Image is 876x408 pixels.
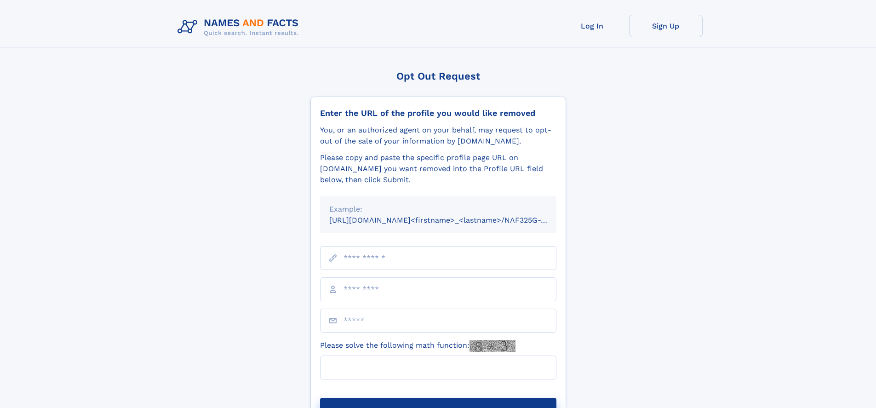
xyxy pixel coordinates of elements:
[555,15,629,37] a: Log In
[320,108,556,118] div: Enter the URL of the profile you would like removed
[629,15,703,37] a: Sign Up
[320,340,515,352] label: Please solve the following math function:
[174,15,306,40] img: Logo Names and Facts
[320,125,556,147] div: You, or an authorized agent on your behalf, may request to opt-out of the sale of your informatio...
[320,152,556,185] div: Please copy and paste the specific profile page URL on [DOMAIN_NAME] you want removed into the Pr...
[310,70,566,82] div: Opt Out Request
[329,204,547,215] div: Example:
[329,216,574,224] small: [URL][DOMAIN_NAME]<firstname>_<lastname>/NAF325G-xxxxxxxx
